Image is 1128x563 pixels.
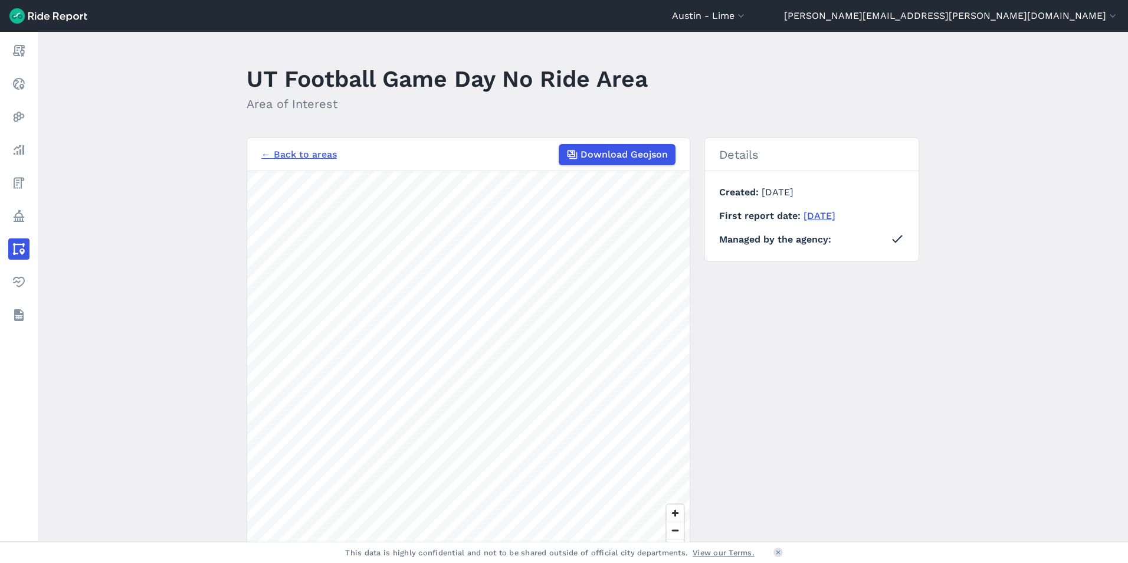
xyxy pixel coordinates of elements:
[8,139,29,161] a: Analyze
[9,8,87,24] img: Ride Report
[667,539,684,556] button: Reset bearing to north
[667,522,684,539] button: Zoom out
[8,305,29,326] a: Datasets
[719,233,831,247] span: Managed by the agency
[247,95,648,113] h2: Area of Interest
[719,186,762,198] span: Created
[8,40,29,61] a: Report
[8,106,29,127] a: Heatmaps
[672,9,747,23] button: Austin - Lime
[8,73,29,94] a: Realtime
[705,138,919,171] h2: Details
[8,271,29,293] a: Health
[581,148,668,162] span: Download Geojson
[762,186,793,198] span: [DATE]
[559,144,676,165] button: Download Geojson
[693,547,755,558] a: View our Terms.
[804,210,835,221] a: [DATE]
[8,205,29,227] a: Policy
[719,210,804,221] span: First report date
[8,172,29,194] a: Fees
[667,505,684,522] button: Zoom in
[247,63,648,95] h1: UT Football Game Day No Ride Area
[784,9,1119,23] button: [PERSON_NAME][EMAIL_ADDRESS][PERSON_NAME][DOMAIN_NAME]
[261,148,337,162] a: ← Back to areas
[8,238,29,260] a: Areas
